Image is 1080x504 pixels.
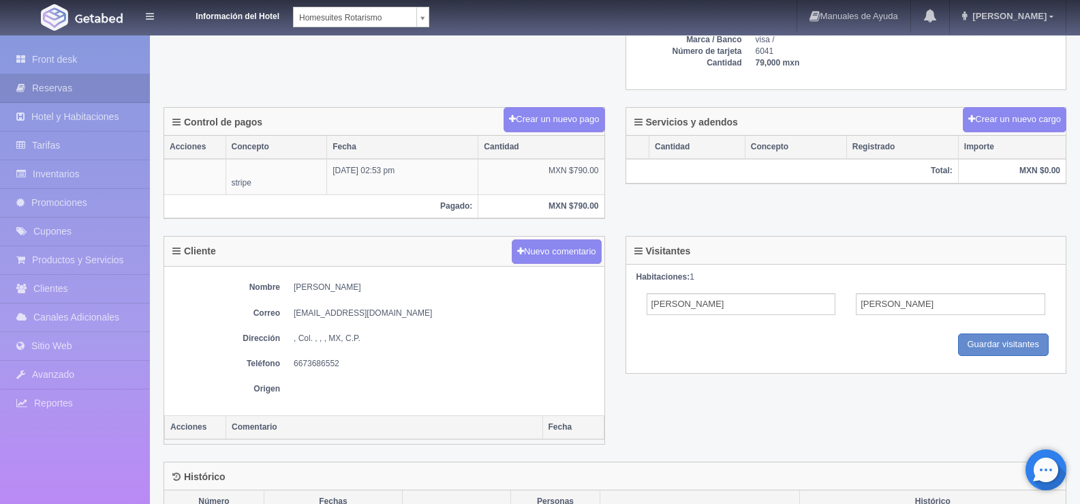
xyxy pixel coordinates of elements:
[171,383,280,395] dt: Origen
[846,136,958,159] th: Registrado
[636,272,690,282] strong: Habitaciones:
[958,136,1066,159] th: Importe
[969,11,1047,21] span: [PERSON_NAME]
[171,308,280,319] dt: Correo
[958,333,1049,356] input: Guardar visitantes
[294,333,598,344] dd: , Col. , , , MX, C.P.
[756,46,1060,57] dd: 6041
[170,7,279,23] dt: Información del Hotel
[626,159,959,183] th: Total:
[299,8,411,28] span: Homesuites Rotarismo
[327,159,478,194] td: [DATE] 02:53 pm
[745,136,846,159] th: Concepto
[294,308,598,319] dd: [EMAIL_ADDRESS][DOMAIN_NAME]
[164,194,478,218] th: Pagado:
[75,13,123,23] img: Getabed
[478,136,604,159] th: Cantidad
[633,34,742,46] dt: Marca / Banco
[634,246,691,256] h4: Visitantes
[504,107,604,132] button: Crear un nuevo pago
[294,358,598,370] dd: 6673686552
[756,58,800,68] b: 79,000 mxn
[171,358,280,370] dt: Teléfono
[633,57,742,69] dt: Cantidad
[542,416,604,440] th: Fecha
[647,293,836,315] input: Nombre del Adulto
[172,117,262,128] h4: Control de pagos
[226,159,327,194] td: stripe
[226,136,327,159] th: Concepto
[963,107,1066,132] button: Crear un nuevo cargo
[293,7,429,27] a: Homesuites Rotarismo
[172,472,226,482] h4: Histórico
[958,159,1066,183] th: MXN $0.00
[171,333,280,344] dt: Dirección
[171,282,280,293] dt: Nombre
[41,4,68,31] img: Getabed
[226,416,543,440] th: Comentario
[636,271,1056,283] div: 1
[634,117,738,128] h4: Servicios y adendos
[512,239,602,265] button: Nuevo comentario
[478,194,604,218] th: MXN $790.00
[633,46,742,57] dt: Número de tarjeta
[164,136,226,159] th: Acciones
[327,136,478,159] th: Fecha
[756,34,1060,46] dd: visa /
[294,282,598,293] dd: [PERSON_NAME]
[649,136,745,159] th: Cantidad
[165,416,226,440] th: Acciones
[172,246,216,256] h4: Cliente
[856,293,1045,315] input: Apellidos del Adulto
[478,159,604,194] td: MXN $790.00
